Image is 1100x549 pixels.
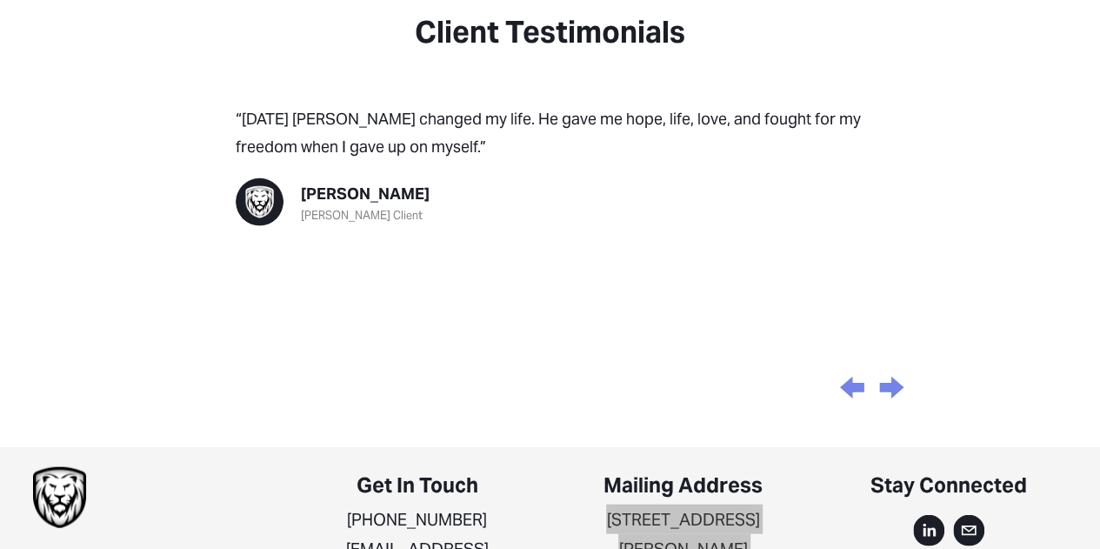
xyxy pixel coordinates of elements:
p: “[DATE] [PERSON_NAME] changed my life. He gave me hope, life, love, and fought for my freedom whe... [236,105,863,162]
h3: Client Testimonials [183,13,917,53]
h3: [PERSON_NAME] [301,184,430,204]
a: [PHONE_NUMBER] [347,505,487,534]
img: Lion_Mark_Circle_Raisin500px.png [236,178,283,226]
strong: Stay Connected [870,472,1027,499]
strong: Mailing Address [603,472,763,499]
div: Next slide [875,361,908,413]
div: Previous slide [836,361,869,413]
p: [PERSON_NAME] Client [301,209,430,223]
a: info@moyerslawfirm.com [953,515,984,546]
strong: Get In Touch [357,472,478,499]
a: LinkedIn [913,515,944,546]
